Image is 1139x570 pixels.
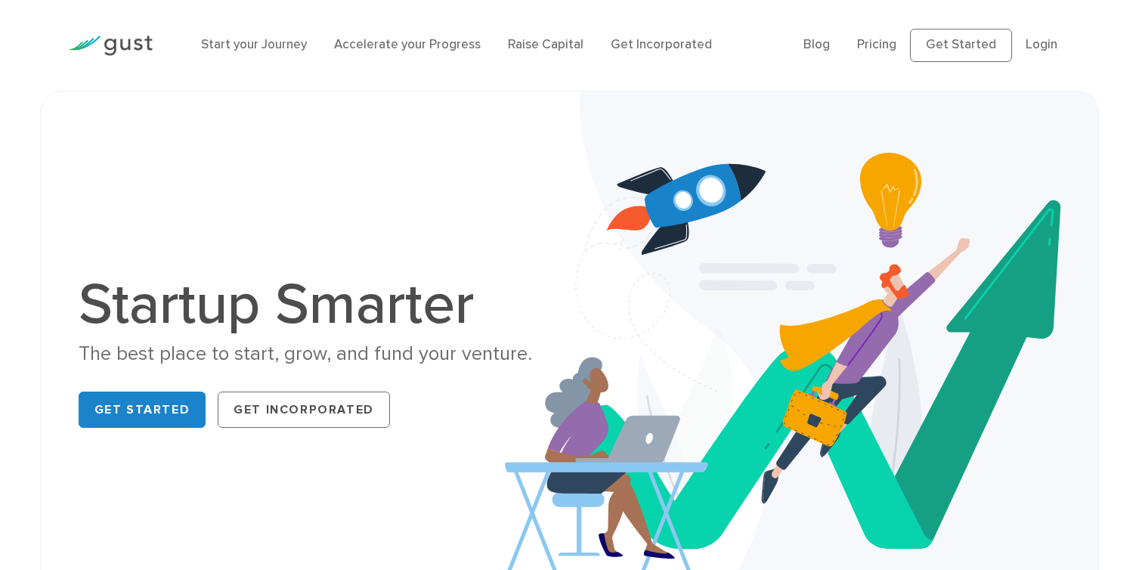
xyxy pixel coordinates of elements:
[79,392,206,428] a: Get Started
[334,37,481,52] a: Accelerate your Progress
[611,37,712,52] a: Get Incorporated
[201,37,307,52] a: Start your Journey
[857,37,896,52] a: Pricing
[803,37,830,52] a: Blog
[1026,37,1057,52] a: Login
[508,37,583,52] a: Raise Capital
[218,392,390,428] a: Get Incorporated
[910,29,1012,62] a: Get Started
[68,36,153,56] img: Gust Logo
[79,276,559,333] h1: Startup Smarter
[79,341,559,367] div: The best place to start, grow, and fund your venture.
